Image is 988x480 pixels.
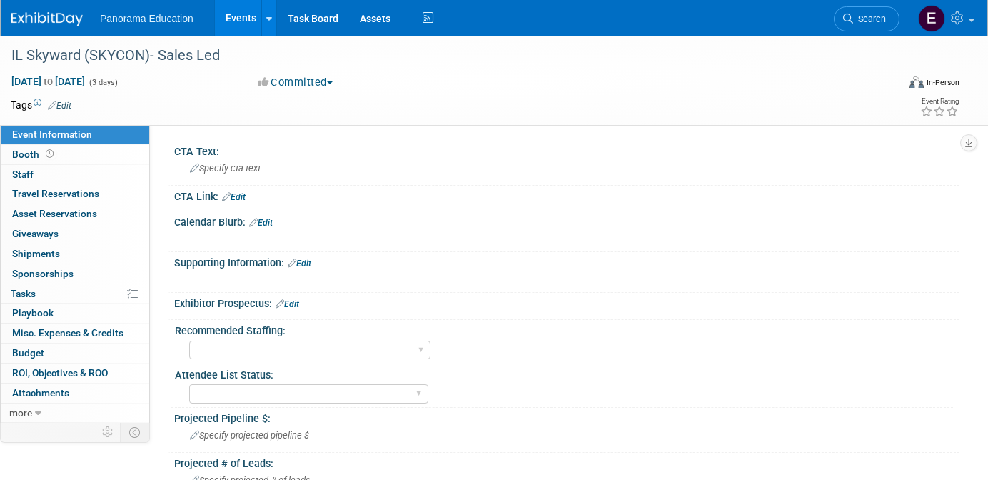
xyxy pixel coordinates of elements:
[918,5,945,32] img: External Events Calendar
[12,248,60,259] span: Shipments
[222,192,246,202] a: Edit
[11,288,36,299] span: Tasks
[1,184,149,204] a: Travel Reservations
[1,165,149,184] a: Staff
[12,387,69,399] span: Attachments
[909,76,924,88] img: Format-Inperson.png
[1,384,149,403] a: Attachments
[48,101,71,111] a: Edit
[96,423,121,441] td: Personalize Event Tab Strip
[1,284,149,304] a: Tasks
[12,208,97,219] span: Asset Reservations
[12,268,74,279] span: Sponsorships
[174,186,959,204] div: CTA Link:
[12,307,54,319] span: Playbook
[174,453,959,471] div: Projected # of Leads:
[1,224,149,244] a: Giveaways
[253,75,338,90] button: Committed
[11,98,71,112] td: Tags
[276,299,299,309] a: Edit
[88,78,118,87] span: (3 days)
[6,43,879,69] div: IL Skyward (SKYCON)- Sales Led
[920,98,959,105] div: Event Rating
[1,204,149,224] a: Asset Reservations
[175,364,953,382] div: Attendee List Status:
[834,6,899,31] a: Search
[12,347,44,359] span: Budget
[12,327,123,339] span: Misc. Expenses & Credits
[11,12,83,26] img: ExhibitDay
[853,14,886,24] span: Search
[174,293,959,311] div: Exhibitor Prospectus:
[190,430,309,441] span: Specify projected pipeline $
[100,13,193,24] span: Panorama Education
[12,129,92,140] span: Event Information
[12,367,108,379] span: ROI, Objectives & ROO
[820,74,960,96] div: Event Format
[9,407,32,419] span: more
[174,211,959,230] div: Calendar Blurb:
[190,163,261,174] span: Specify cta text
[1,304,149,323] a: Playbook
[175,320,953,338] div: Recommended Staffing:
[1,404,149,423] a: more
[1,344,149,363] a: Budget
[1,244,149,264] a: Shipments
[288,259,311,269] a: Edit
[1,125,149,144] a: Event Information
[1,264,149,284] a: Sponsorships
[174,141,959,159] div: CTA Text:
[1,364,149,383] a: ROI, Objectives & ROO
[121,423,150,441] td: Toggle Event Tabs
[174,408,959,426] div: Projected Pipeline $:
[11,75,86,88] span: [DATE] [DATE]
[12,149,56,160] span: Booth
[249,218,273,228] a: Edit
[174,252,959,271] div: Supporting Information:
[12,169,34,180] span: Staff
[926,77,959,88] div: In-Person
[41,76,55,87] span: to
[1,324,149,343] a: Misc. Expenses & Credits
[43,149,56,159] span: Booth not reserved yet
[12,188,99,199] span: Travel Reservations
[1,145,149,164] a: Booth
[12,228,59,239] span: Giveaways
